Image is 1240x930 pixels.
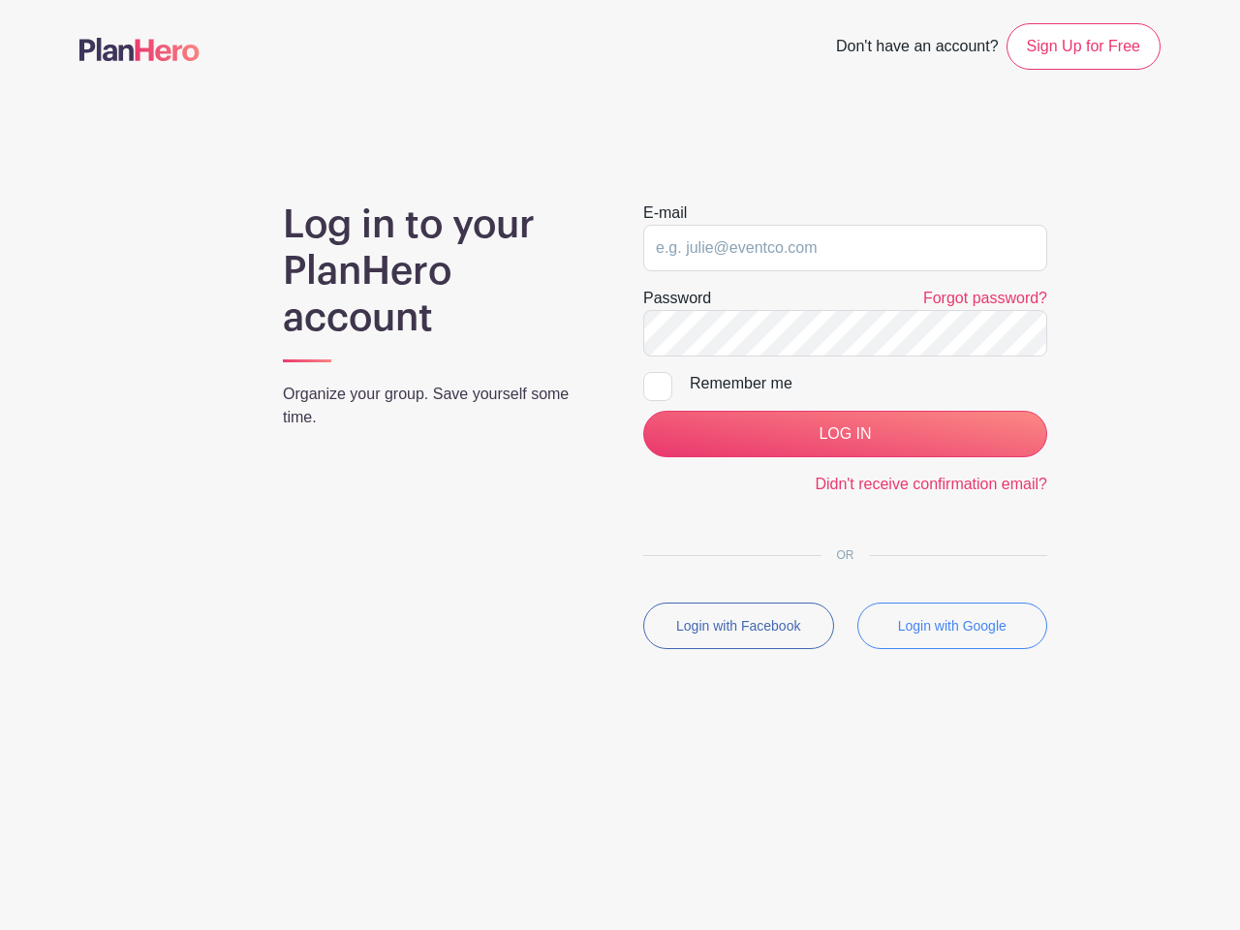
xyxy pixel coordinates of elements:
input: LOG IN [643,411,1047,457]
div: Remember me [690,372,1047,395]
a: Forgot password? [923,290,1047,306]
h1: Log in to your PlanHero account [283,201,597,341]
label: E-mail [643,201,687,225]
button: Login with Facebook [643,603,834,649]
input: e.g. julie@eventco.com [643,225,1047,271]
a: Sign Up for Free [1007,23,1161,70]
small: Login with Facebook [676,618,800,634]
button: Login with Google [857,603,1048,649]
p: Organize your group. Save yourself some time. [283,383,597,429]
img: logo-507f7623f17ff9eddc593b1ce0a138ce2505c220e1c5a4e2b4648c50719b7d32.svg [79,38,200,61]
a: Didn't receive confirmation email? [815,476,1047,492]
span: Don't have an account? [836,27,999,70]
label: Password [643,287,711,310]
span: OR [821,548,870,562]
small: Login with Google [898,618,1007,634]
